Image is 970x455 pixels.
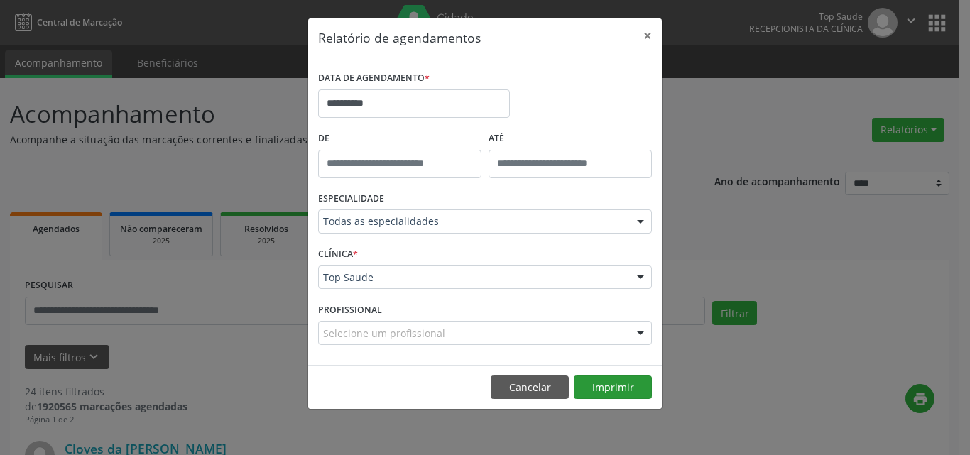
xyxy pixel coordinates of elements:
[318,128,481,150] label: De
[318,188,384,210] label: ESPECIALIDADE
[318,67,430,89] label: DATA DE AGENDAMENTO
[318,28,481,47] h5: Relatório de agendamentos
[323,270,623,285] span: Top Saude
[323,214,623,229] span: Todas as especialidades
[633,18,662,53] button: Close
[489,128,652,150] label: ATÉ
[318,243,358,265] label: CLÍNICA
[318,299,382,321] label: PROFISSIONAL
[323,326,445,341] span: Selecione um profissional
[491,375,569,400] button: Cancelar
[574,375,652,400] button: Imprimir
